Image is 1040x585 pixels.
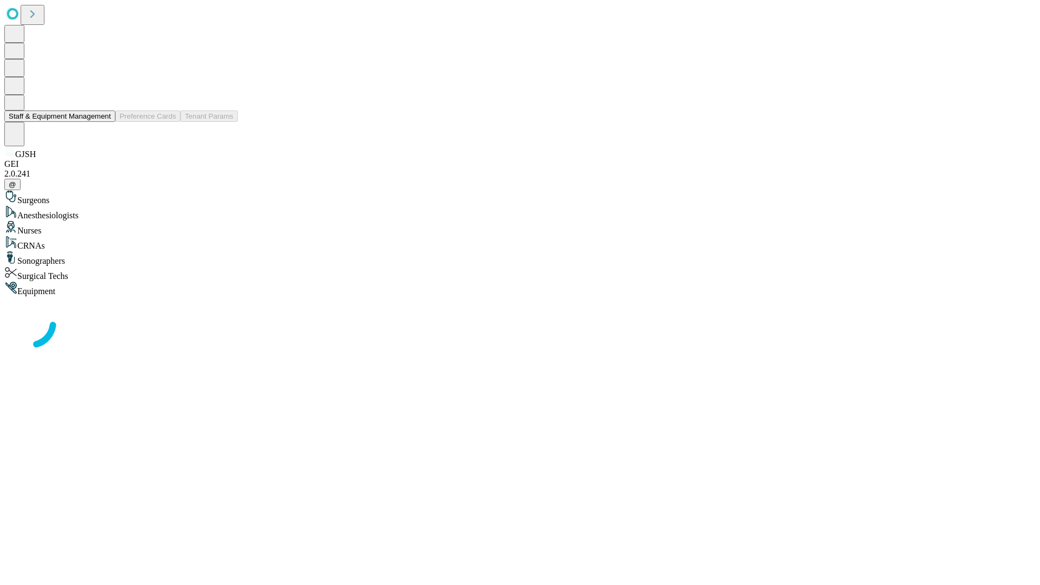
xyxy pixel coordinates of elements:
[4,190,1036,205] div: Surgeons
[180,110,238,122] button: Tenant Params
[4,169,1036,179] div: 2.0.241
[115,110,180,122] button: Preference Cards
[4,220,1036,236] div: Nurses
[4,159,1036,169] div: GEI
[4,281,1036,296] div: Equipment
[9,180,16,188] span: @
[4,110,115,122] button: Staff & Equipment Management
[4,266,1036,281] div: Surgical Techs
[15,149,36,159] span: GJSH
[4,205,1036,220] div: Anesthesiologists
[4,251,1036,266] div: Sonographers
[4,179,21,190] button: @
[4,236,1036,251] div: CRNAs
